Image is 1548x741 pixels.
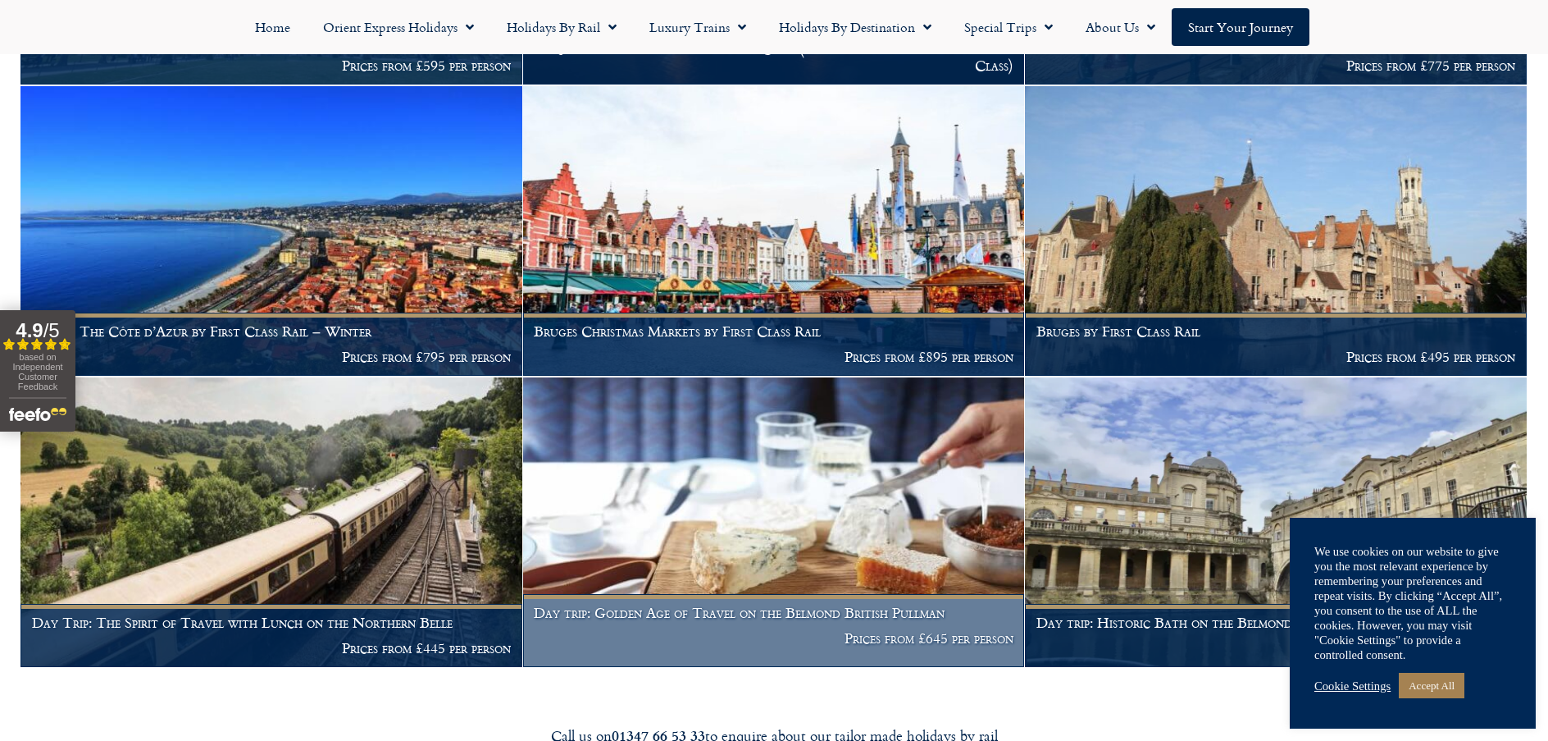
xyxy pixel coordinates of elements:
[763,8,948,46] a: Holidays by Destination
[32,57,512,74] p: Prices from £595 per person
[1036,323,1516,340] h1: Bruges by First Class Rail
[534,630,1013,647] p: Prices from £645 per person
[1314,679,1391,693] a: Cookie Settings
[490,8,633,46] a: Holidays by Rail
[1025,86,1528,377] a: Bruges by First Class Rail Prices from £495 per person
[1036,57,1516,74] p: Prices from £775 per person
[20,86,523,377] a: Nice & The Côte d’Azur by First Class Rail – Winter Prices from £795 per person
[523,86,1026,377] a: Bruges Christmas Markets by First Class Rail Prices from £895 per person
[20,377,523,668] a: Day Trip: The Spirit of Travel with Lunch on the Northern Belle Prices from £445 per person
[948,8,1069,46] a: Special Trips
[239,8,307,46] a: Home
[1036,615,1516,631] h1: Day trip: Historic Bath on the Belmond [GEOGRAPHIC_DATA]
[1314,544,1511,662] div: We use cookies on our website to give you the most relevant experience by remembering your prefer...
[307,8,490,46] a: Orient Express Holidays
[32,323,512,340] h1: Nice & The Côte d’Azur by First Class Rail – Winter
[32,640,512,656] p: Prices from £445 per person
[32,349,512,365] p: Prices from £795 per person
[523,377,1026,668] a: Day trip: Golden Age of Travel on the Belmond British Pullman Prices from £645 per person
[633,8,763,46] a: Luxury Trains
[534,349,1013,365] p: Prices from £895 per person
[534,323,1013,340] h1: Bruges Christmas Markets by First Class Rail
[1036,640,1516,656] p: Prices from £505 per person
[32,615,512,631] h1: Day Trip: The Spirit of Travel with Lunch on the Northern Belle
[1036,349,1516,365] p: Prices from £495 per person
[1172,8,1309,46] a: Start your Journey
[1069,8,1172,46] a: About Us
[1025,377,1528,668] a: Day trip: Historic Bath on the Belmond [GEOGRAPHIC_DATA] Prices from £505 per person
[534,605,1013,621] h1: Day trip: Golden Age of Travel on the Belmond British Pullman
[1399,673,1464,698] a: Accept All
[8,8,1540,46] nav: Menu
[534,41,1013,73] p: Prices from £599 per person in First Class (from £499 per person in Standard Class)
